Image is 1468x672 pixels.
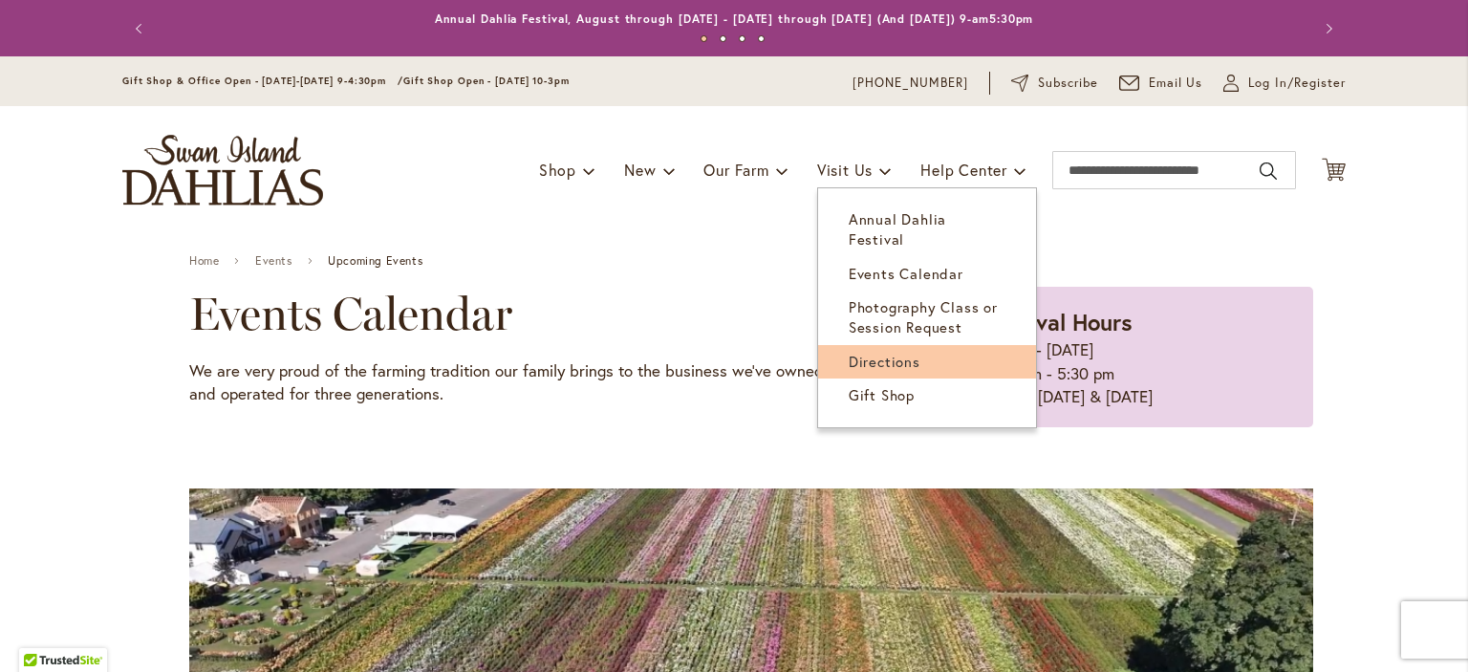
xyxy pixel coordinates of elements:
[14,604,68,658] iframe: Launch Accessibility Center
[849,297,998,336] span: Photography Class or Session Request
[758,35,765,42] button: 4 of 4
[189,254,219,268] a: Home
[853,74,968,93] a: [PHONE_NUMBER]
[849,209,946,249] span: Annual Dahlia Festival
[1011,74,1098,93] a: Subscribe
[984,307,1133,337] strong: Festival Hours
[189,359,850,406] p: We are very proud of the farming tradition our family brings to the business we've owned and oper...
[703,160,768,180] span: Our Farm
[849,264,963,283] span: Events Calendar
[739,35,745,42] button: 3 of 4
[122,10,161,48] button: Previous
[328,254,422,268] span: Upcoming Events
[920,160,1007,180] span: Help Center
[435,11,1034,26] a: Annual Dahlia Festival, August through [DATE] - [DATE] through [DATE] (And [DATE]) 9-am5:30pm
[849,352,920,371] span: Directions
[1119,74,1203,93] a: Email Us
[255,254,292,268] a: Events
[1248,74,1346,93] span: Log In/Register
[122,75,403,87] span: Gift Shop & Office Open - [DATE]-[DATE] 9-4:30pm /
[1223,74,1346,93] a: Log In/Register
[984,338,1274,408] p: [DATE] - [DATE] 9:00 am - 5:30 pm Closed [DATE] & [DATE]
[720,35,726,42] button: 2 of 4
[849,385,915,404] span: Gift Shop
[539,160,576,180] span: Shop
[189,287,850,340] h2: Events Calendar
[1038,74,1098,93] span: Subscribe
[701,35,707,42] button: 1 of 4
[817,160,873,180] span: Visit Us
[624,160,656,180] span: New
[122,135,323,206] a: store logo
[1149,74,1203,93] span: Email Us
[1307,10,1346,48] button: Next
[403,75,570,87] span: Gift Shop Open - [DATE] 10-3pm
